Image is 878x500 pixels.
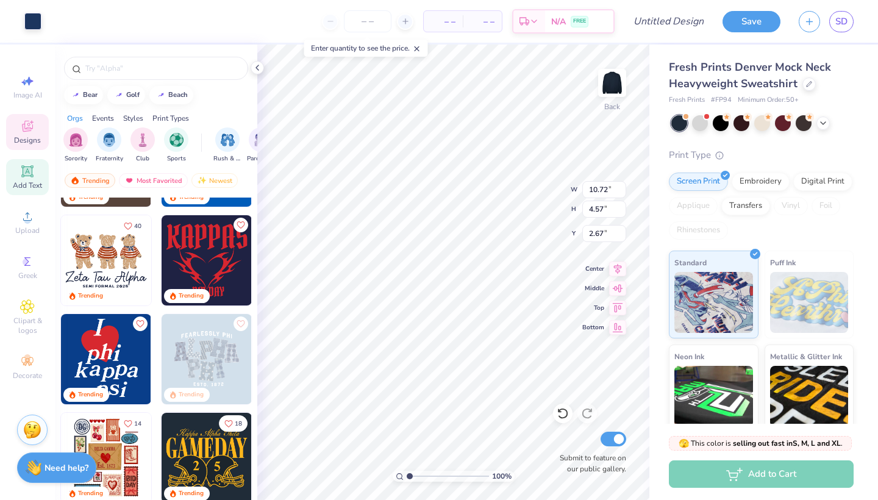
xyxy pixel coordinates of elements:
[119,173,188,188] div: Most Favorited
[107,86,145,104] button: golf
[234,218,248,232] button: Like
[134,223,141,229] span: 40
[770,256,796,269] span: Puff Ink
[624,9,713,34] input: Untitled Design
[179,291,204,301] div: Trending
[573,17,586,26] span: FREE
[124,176,134,185] img: most_fav.gif
[213,127,241,163] button: filter button
[793,173,852,191] div: Digital Print
[164,127,188,163] button: filter button
[829,11,854,32] a: SD
[118,415,147,432] button: Like
[582,265,604,273] span: Center
[582,323,604,332] span: Bottom
[669,173,728,191] div: Screen Print
[102,133,116,147] img: Fraternity Image
[732,173,790,191] div: Embroidery
[179,390,204,399] div: Trending
[674,350,704,363] span: Neon Ink
[84,62,240,74] input: Try "Alpha"
[136,154,149,163] span: Club
[835,15,848,29] span: SD
[156,91,166,99] img: trend_line.gif
[18,271,37,280] span: Greek
[600,71,624,95] img: Back
[130,127,155,163] button: filter button
[83,91,98,98] div: bear
[78,489,103,498] div: Trending
[669,60,831,91] span: Fresh Prints Denver Mock Neck Heavyweight Sweatshirt
[604,101,620,112] div: Back
[721,197,770,215] div: Transfers
[45,462,88,474] strong: Need help?
[6,316,49,335] span: Clipart & logos
[674,366,753,427] img: Neon Ink
[96,127,123,163] div: filter for Fraternity
[470,15,494,28] span: – –
[164,127,188,163] div: filter for Sports
[582,284,604,293] span: Middle
[118,218,147,234] button: Like
[669,197,718,215] div: Applique
[130,127,155,163] div: filter for Club
[733,438,841,448] strong: selling out fast in S, M, L and XL
[674,256,707,269] span: Standard
[669,221,728,240] div: Rhinestones
[251,215,341,305] img: 26489e97-942d-434c-98d3-f0000c66074d
[669,148,854,162] div: Print Type
[151,215,241,305] img: d12c9beb-9502-45c7-ae94-40b97fdd6040
[213,154,241,163] span: Rush & Bid
[78,291,103,301] div: Trending
[149,86,193,104] button: beach
[221,133,235,147] img: Rush & Bid Image
[134,421,141,427] span: 14
[213,127,241,163] div: filter for Rush & Bid
[13,90,42,100] span: Image AI
[812,197,840,215] div: Foil
[247,127,275,163] div: filter for Parent's Weekend
[92,113,114,124] div: Events
[78,193,103,202] div: Trending
[492,471,512,482] span: 100 %
[179,193,204,202] div: Trending
[431,15,455,28] span: – –
[344,10,391,32] input: – –
[63,127,88,163] div: filter for Sorority
[254,133,268,147] img: Parent's Weekend Image
[67,113,83,124] div: Orgs
[770,366,849,427] img: Metallic & Glitter Ink
[13,371,42,380] span: Decorate
[65,154,87,163] span: Sorority
[674,272,753,333] img: Standard
[14,135,41,145] span: Designs
[304,40,428,57] div: Enter quantity to see the price.
[723,11,780,32] button: Save
[13,180,42,190] span: Add Text
[234,316,248,331] button: Like
[582,304,604,312] span: Top
[711,95,732,105] span: # FP94
[64,86,103,104] button: bear
[61,215,151,305] img: a3be6b59-b000-4a72-aad0-0c575b892a6b
[669,95,705,105] span: Fresh Prints
[152,113,189,124] div: Print Types
[96,154,123,163] span: Fraternity
[123,113,143,124] div: Styles
[167,154,186,163] span: Sports
[69,133,83,147] img: Sorority Image
[247,154,275,163] span: Parent's Weekend
[553,452,626,474] label: Submit to feature on our public gallery.
[162,215,252,305] img: fbf7eecc-576a-4ece-ac8a-ca7dcc498f59
[151,314,241,404] img: 8dd0a095-001a-4357-9dc2-290f0919220d
[61,314,151,404] img: f6158eb7-cc5b-49f7-a0db-65a8f5223f4c
[162,314,252,404] img: 5a4b4175-9e88-49c8-8a23-26d96782ddc6
[71,91,80,99] img: trend_line.gif
[679,438,843,449] span: This color is .
[179,489,204,498] div: Trending
[770,272,849,333] img: Puff Ink
[770,350,842,363] span: Metallic & Glitter Ink
[126,91,140,98] div: golf
[197,176,207,185] img: Newest.gif
[96,127,123,163] button: filter button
